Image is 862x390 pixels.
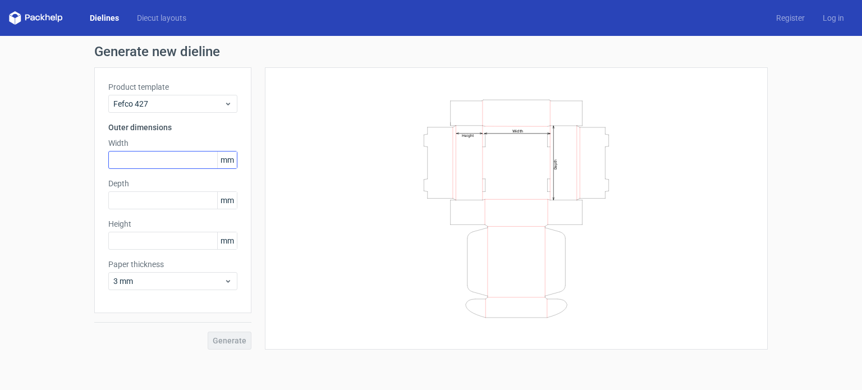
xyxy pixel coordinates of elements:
span: mm [217,152,237,168]
a: Diecut layouts [128,12,195,24]
a: Dielines [81,12,128,24]
text: Height [462,133,474,137]
label: Product template [108,81,237,93]
span: mm [217,232,237,249]
span: Fefco 427 [113,98,224,109]
span: 3 mm [113,276,224,287]
label: Width [108,137,237,149]
a: Log in [814,12,853,24]
h3: Outer dimensions [108,122,237,133]
a: Register [767,12,814,24]
text: Width [512,128,523,133]
text: Depth [553,159,558,169]
label: Depth [108,178,237,189]
label: Height [108,218,237,230]
span: mm [217,192,237,209]
h1: Generate new dieline [94,45,768,58]
label: Paper thickness [108,259,237,270]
